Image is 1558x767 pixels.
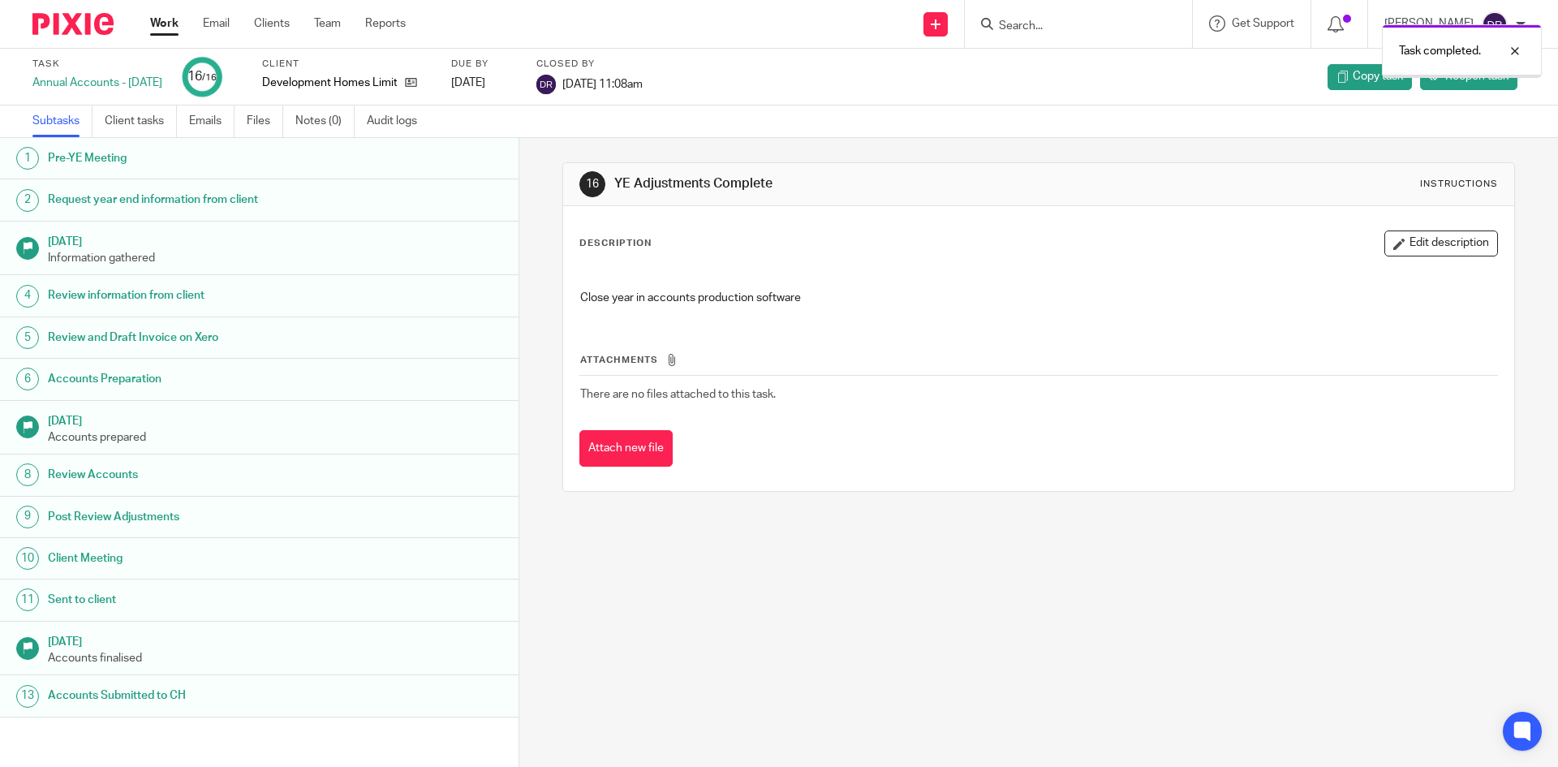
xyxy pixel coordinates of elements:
[202,73,217,82] small: /16
[32,58,162,71] label: Task
[48,367,351,391] h1: Accounts Preparation
[48,650,502,666] p: Accounts finalised
[536,75,556,94] img: svg%3E
[48,429,502,446] p: Accounts prepared
[16,547,39,570] div: 10
[1399,43,1481,59] p: Task completed.
[105,106,177,137] a: Client tasks
[16,326,39,349] div: 5
[580,290,1496,306] p: Close year in accounts production software
[1420,178,1498,191] div: Instructions
[150,15,179,32] a: Work
[562,78,643,89] span: [DATE] 11:08am
[367,106,429,137] a: Audit logs
[579,171,605,197] div: 16
[295,106,355,137] a: Notes (0)
[451,58,516,71] label: Due by
[187,67,217,86] div: 16
[48,230,502,250] h1: [DATE]
[48,409,502,429] h1: [DATE]
[203,15,230,32] a: Email
[365,15,406,32] a: Reports
[16,588,39,611] div: 11
[48,250,502,266] p: Information gathered
[262,75,397,91] p: Development Homes Limited
[579,237,652,250] p: Description
[48,463,351,487] h1: Review Accounts
[16,506,39,528] div: 9
[16,368,39,390] div: 6
[579,430,673,467] button: Attach new file
[48,683,351,708] h1: Accounts Submitted to CH
[580,355,658,364] span: Attachments
[536,58,643,71] label: Closed by
[32,75,162,91] div: Annual Accounts - [DATE]
[16,685,39,708] div: 13
[48,187,351,212] h1: Request year end information from client
[16,147,39,170] div: 1
[48,505,351,529] h1: Post Review Adjustments
[16,189,39,212] div: 2
[247,106,283,137] a: Files
[614,175,1074,192] h1: YE Adjustments Complete
[1384,231,1498,256] button: Edit description
[451,75,516,91] div: [DATE]
[48,283,351,308] h1: Review information from client
[32,106,93,137] a: Subtasks
[48,546,351,571] h1: Client Meeting
[580,389,776,400] span: There are no files attached to this task.
[254,15,290,32] a: Clients
[48,630,502,650] h1: [DATE]
[48,325,351,350] h1: Review and Draft Invoice on Xero
[48,146,351,170] h1: Pre-YE Meeting
[48,588,351,612] h1: Sent to client
[1482,11,1508,37] img: svg%3E
[16,463,39,486] div: 8
[189,106,235,137] a: Emails
[16,285,39,308] div: 4
[314,15,341,32] a: Team
[32,13,114,35] img: Pixie
[262,58,431,71] label: Client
